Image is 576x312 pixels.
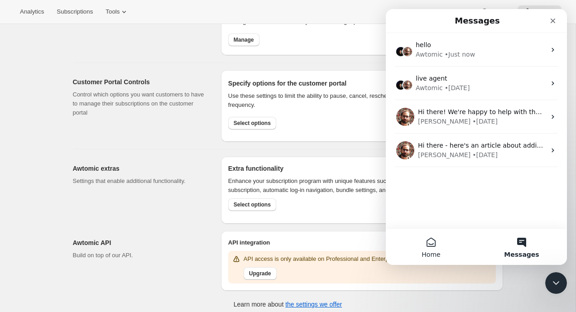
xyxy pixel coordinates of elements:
[73,90,206,117] p: Control which options you want customers to have to manage their subscriptions on the customer po...
[228,198,276,211] button: Select options
[244,254,416,264] p: API access is only available on Professional and Enterprise plans.
[91,220,181,256] button: Messages
[228,91,439,110] div: Use these settings to limit the ability to pause, cancel, reschedule, or edit frequency.
[14,5,49,18] button: Analytics
[32,141,85,151] div: [PERSON_NAME]
[73,177,206,186] p: Settings that enable additional functionality.
[73,251,206,260] p: Build on top of our API.
[244,267,277,280] button: Upgrade
[532,8,556,15] span: Settings
[106,8,120,15] span: Tools
[73,77,206,86] h2: Customer Portal Controls
[73,238,206,247] h2: Awtomic API
[228,238,496,247] h2: API integration
[228,177,435,195] p: Enhance your subscription program with unique features such as default to subscription, automatic...
[228,117,276,130] button: Select options
[285,301,342,308] a: the settings we offer
[386,9,567,265] iframe: Intercom live chat
[234,201,271,208] span: Select options
[545,272,567,294] iframe: Intercom live chat
[20,8,44,15] span: Analytics
[57,8,93,15] span: Subscriptions
[228,164,283,173] h2: Extra functionality
[518,5,562,18] button: Settings
[118,242,153,249] span: Messages
[489,8,501,15] span: Help
[249,270,271,277] span: Upgrade
[234,36,254,43] span: Manage
[32,133,348,140] span: Hi there - here's an article about adding custom styles to Awtomic elements: [URL][DOMAIN_NAME]
[86,141,112,151] div: • [DATE]
[51,5,98,18] button: Subscriptions
[475,5,516,18] button: Help
[73,164,206,173] h2: Awtomic extras
[234,300,342,309] p: Learn more about
[234,120,271,127] span: Select options
[228,34,259,46] button: Manage
[228,79,439,88] h2: Specify options for the customer portal
[100,5,134,18] button: Tools
[36,242,54,249] span: Home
